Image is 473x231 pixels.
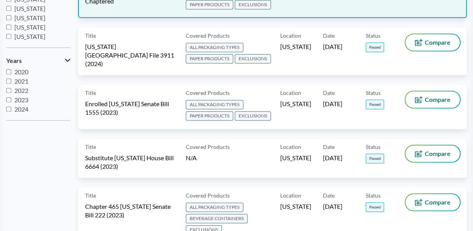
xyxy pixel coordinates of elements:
span: Compare [425,199,450,205]
span: [US_STATE] [280,154,311,162]
span: Location [280,191,301,199]
span: PAPER PRODUCTS [186,54,233,63]
input: 2021 [6,79,11,84]
input: 2022 [6,88,11,93]
span: Compare [425,150,450,157]
span: Covered Products [186,89,230,97]
span: Date [323,143,335,151]
button: Compare [405,194,460,210]
span: Passed [366,100,384,109]
span: Location [280,31,301,40]
span: [US_STATE] [280,42,311,51]
span: Title [85,191,96,199]
span: Chapter 465 [US_STATE] Senate Bill 222 (2023) [85,202,176,219]
span: Substitute [US_STATE] House Bill 6664 (2023) [85,154,176,171]
span: ALL PACKAGING TYPES [186,203,243,212]
span: Location [280,89,301,97]
span: [US_STATE] [14,33,45,40]
span: [DATE] [323,202,342,211]
span: Date [323,89,335,97]
span: [US_STATE] [280,100,311,108]
span: Status [366,89,380,97]
span: [US_STATE] [14,14,45,21]
input: 2024 [6,107,11,112]
input: 2023 [6,97,11,102]
span: Compare [425,39,450,45]
span: Title [85,143,96,151]
span: 2024 [14,105,28,113]
button: Compare [405,145,460,162]
span: Title [85,89,96,97]
span: EXCLUSIONS [235,54,271,63]
span: Title [85,31,96,40]
button: Years [6,54,70,67]
span: [DATE] [323,154,342,162]
span: Location [280,143,301,151]
span: PAPER PRODUCTS [186,111,233,121]
span: [DATE] [323,42,342,51]
span: 2022 [14,87,28,94]
span: Passed [366,202,384,212]
span: Status [366,31,380,40]
span: Covered Products [186,31,230,40]
span: Date [323,191,335,199]
span: EXCLUSIONS [235,111,271,121]
span: N/A [186,154,197,161]
span: ALL PACKAGING TYPES [186,43,243,52]
span: [US_STATE] [280,202,311,211]
span: Compare [425,96,450,103]
span: [DATE] [323,100,342,108]
span: [US_STATE] [14,5,45,12]
span: Status [366,143,380,151]
input: [US_STATE] [6,24,11,30]
span: 2020 [14,68,28,75]
input: 2020 [6,69,11,74]
span: Covered Products [186,143,230,151]
span: Date [323,31,335,40]
span: 2021 [14,77,28,85]
span: Enrolled [US_STATE] Senate Bill 1555 (2023) [85,100,176,117]
span: Status [366,191,380,199]
span: Passed [366,42,384,52]
span: Years [6,57,22,64]
input: [US_STATE] [6,15,11,20]
span: 2023 [14,96,28,103]
input: [US_STATE] [6,34,11,39]
span: Passed [366,154,384,163]
span: [US_STATE][GEOGRAPHIC_DATA] File 3911 (2024) [85,42,176,68]
button: Compare [405,91,460,108]
span: Covered Products [186,191,230,199]
input: [US_STATE] [6,6,11,11]
span: ALL PACKAGING TYPES [186,100,243,109]
span: BEVERAGE CONTAINERS [186,214,248,223]
button: Compare [405,34,460,51]
span: [US_STATE] [14,23,45,31]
